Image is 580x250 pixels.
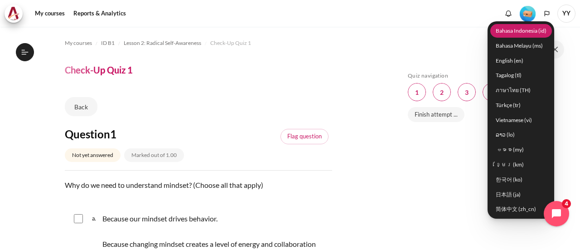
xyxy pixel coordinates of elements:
a: Level #1 [516,5,539,22]
a: ဗမာစာ ‎(my)‎ [490,142,552,157]
a: Lesson 2: Radical Self-Awareness [124,38,201,49]
a: My courses [32,5,68,23]
a: Architeck Architeck [5,5,27,23]
span: 1 [110,127,116,141]
a: Bahasa Melayu ‎(ms)‎ [490,39,552,53]
a: Finish attempt ... [408,107,464,123]
div: Level #1 [520,5,536,22]
div: Because our mindset drives behavior. [102,213,217,224]
a: Tagalog ‎(tl)‎ [490,68,552,82]
a: Flagged [280,129,329,144]
a: Türkçe ‎(tr)‎ [490,98,552,112]
a: ภาษาไทย (TH) [490,83,552,97]
a: 4 [483,83,501,101]
div: Marked out of 1.00 [124,148,184,162]
span: ID B1 [101,39,115,47]
button: Languages [540,7,554,20]
a: Reports & Analytics [70,5,129,23]
a: 한국어 ‎(ko)‎ [490,172,552,186]
span: Check-Up Quiz 1 [210,39,251,47]
a: 2 [433,83,451,101]
h4: Question [65,127,236,141]
a: 日本語 ‎(ja)‎ [490,187,552,201]
a: 1 [408,83,426,101]
a: ID B1 [101,38,115,49]
a: My courses [65,38,92,49]
div: Not yet answered [65,148,121,162]
a: 3 [458,83,476,101]
p: Why do we need to understand mindset? (Choose all that apply) [65,180,332,201]
a: 简体中文 ‎(zh_cn)‎ [490,202,552,216]
span: Lesson 2: Radical Self-Awareness [124,39,201,47]
a: Vietnamese ‎(vi)‎ [490,113,552,127]
a: Check-Up Quiz 1 [210,38,251,49]
span: My courses [65,39,92,47]
img: Level #1 [520,6,536,22]
section: Blocks [408,72,560,127]
a: Back [65,97,97,116]
a: Bahasa Indonesia ‎(id)‎ [490,24,552,38]
span: a. [92,211,101,226]
a: ខ្មែរ ‎(km)‎ [490,157,552,172]
nav: Navigation bar [65,36,332,50]
h5: Quiz navigation [408,72,560,79]
a: English ‎(en)‎ [490,54,552,68]
div: Languages [488,21,554,219]
a: ລາວ ‎(lo)‎ [490,128,552,142]
img: Architeck [7,7,20,20]
a: User menu [557,5,575,23]
div: Show notification window with no new notifications [502,7,515,20]
h4: Check-Up Quiz 1 [65,64,133,76]
span: YY [557,5,575,23]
